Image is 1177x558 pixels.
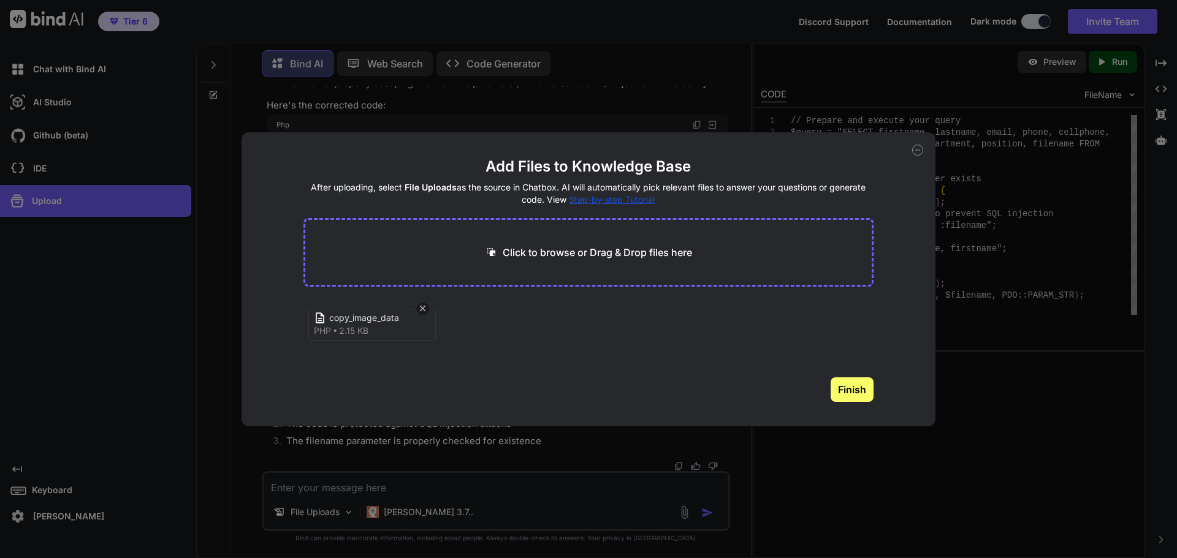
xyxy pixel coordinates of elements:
[329,312,427,325] span: copy_image_data
[405,182,457,192] span: File Uploads
[503,245,692,260] p: Click to browse or Drag & Drop files here
[569,194,655,205] span: Step-by-step Tutorial
[314,325,331,337] span: php
[303,157,874,176] h2: Add Files to Knowledge Base
[339,325,368,337] span: 2.15 KB
[303,181,874,206] h4: After uploading, select as the source in Chatbox. AI will automatically pick relevant files to an...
